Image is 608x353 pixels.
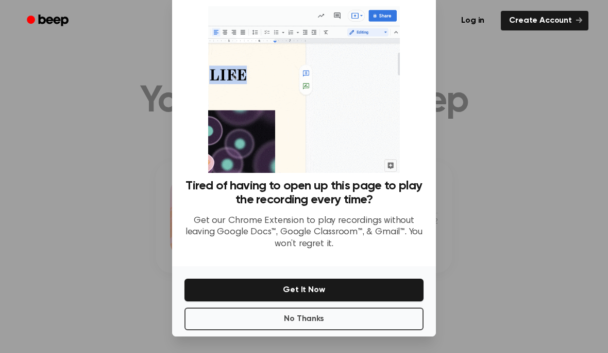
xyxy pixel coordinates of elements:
a: Create Account [501,11,588,30]
p: Get our Chrome Extension to play recordings without leaving Google Docs™, Google Classroom™, & Gm... [184,215,424,250]
img: Beep extension in action [208,6,399,173]
h3: Tired of having to open up this page to play the recording every time? [184,179,424,207]
a: Beep [20,11,78,31]
a: Log in [451,9,495,33]
button: No Thanks [184,308,424,330]
button: Get It Now [184,279,424,301]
